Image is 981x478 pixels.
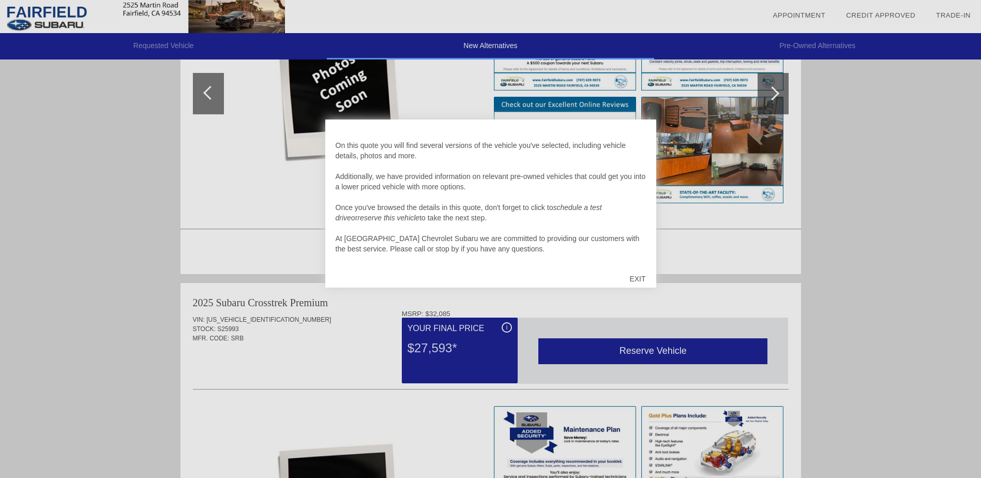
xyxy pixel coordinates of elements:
[336,130,646,264] div: Hello [PERSON_NAME], On this quote you will find several versions of the vehicle you've selected,...
[336,203,602,222] em: schedule a test drive
[846,11,915,19] a: Credit Approved
[357,214,419,222] em: reserve this vehicle
[619,263,656,294] div: EXIT
[936,11,971,19] a: Trade-In
[773,11,825,19] a: Appointment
